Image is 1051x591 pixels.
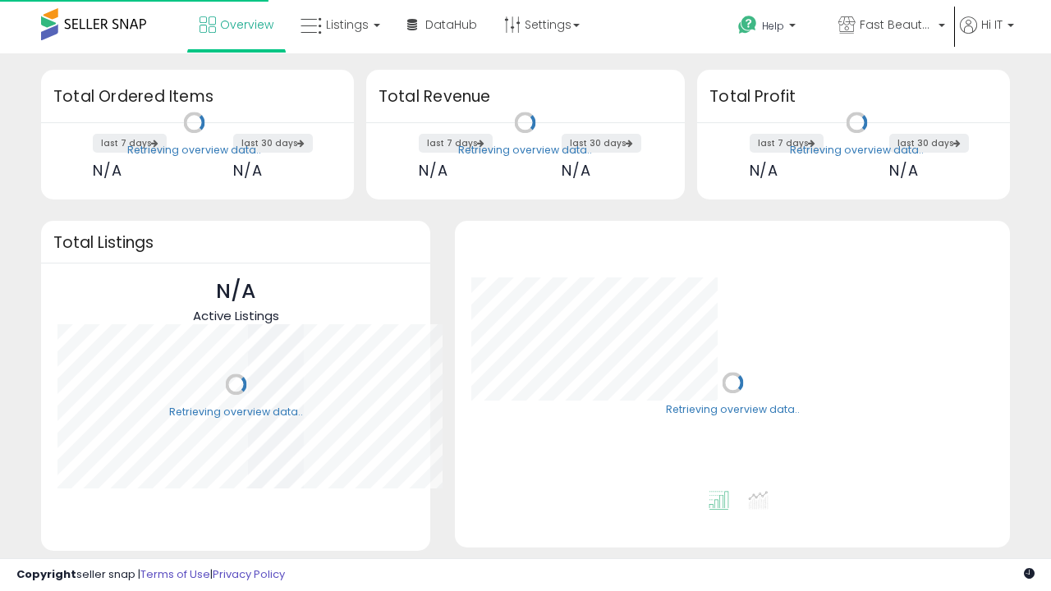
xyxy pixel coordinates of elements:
div: Retrieving overview data.. [666,403,800,418]
span: Fast Beauty ([GEOGRAPHIC_DATA]) [860,16,934,33]
div: Retrieving overview data.. [169,405,303,419]
span: Hi IT [981,16,1003,33]
span: DataHub [425,16,477,33]
a: Terms of Use [140,566,210,582]
div: Retrieving overview data.. [458,143,592,158]
a: Hi IT [960,16,1014,53]
div: Retrieving overview data.. [790,143,924,158]
span: Listings [326,16,369,33]
a: Privacy Policy [213,566,285,582]
span: Overview [220,16,273,33]
i: Get Help [737,15,758,35]
div: seller snap | | [16,567,285,583]
strong: Copyright [16,566,76,582]
span: Help [762,19,784,33]
div: Retrieving overview data.. [127,143,261,158]
a: Help [725,2,824,53]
